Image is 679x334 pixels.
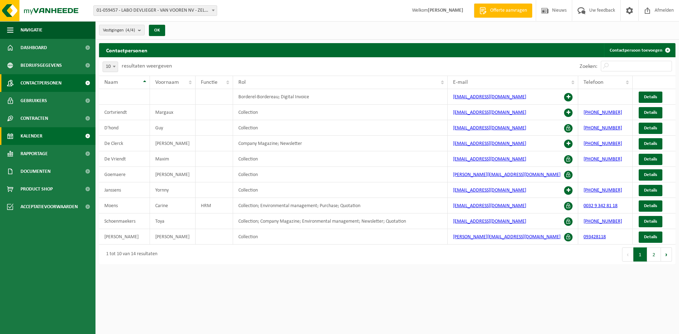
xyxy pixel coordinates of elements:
td: [PERSON_NAME] [150,167,196,182]
a: Details [639,232,662,243]
span: Details [644,172,657,177]
a: [PERSON_NAME][EMAIL_ADDRESS][DOMAIN_NAME] [453,172,561,177]
span: Acceptatievoorwaarden [21,198,78,216]
a: [PERSON_NAME][EMAIL_ADDRESS][DOMAIN_NAME] [453,234,561,240]
td: Schoenmaekers [99,213,150,229]
button: 1 [633,247,647,262]
span: Details [644,204,657,208]
span: E-mail [453,80,468,85]
h2: Contactpersonen [99,43,155,57]
td: HRM [196,198,233,213]
a: Details [639,154,662,165]
a: Details [639,216,662,227]
span: Telefoon [584,80,603,85]
span: Dashboard [21,39,47,57]
span: Kalender [21,127,42,145]
a: Offerte aanvragen [474,4,532,18]
td: Collection; Environmental management; Purchase; Quotation [233,198,448,213]
span: Vestigingen [103,25,135,36]
span: Details [644,157,657,162]
count: (4/4) [126,28,135,33]
td: De Vriendt [99,151,150,167]
span: Details [644,126,657,130]
td: Margaux [150,105,196,120]
span: Offerte aanvragen [488,7,529,14]
button: 2 [647,247,661,262]
button: OK [149,25,165,36]
a: Details [639,107,662,118]
td: D'hond [99,120,150,136]
label: Zoeken: [580,64,597,69]
span: Functie [201,80,217,85]
span: Rapportage [21,145,48,163]
a: Details [639,92,662,103]
a: [PHONE_NUMBER] [584,125,622,131]
td: Janssens [99,182,150,198]
a: Details [639,169,662,181]
td: Collection [233,229,448,245]
a: 093428118 [584,234,606,240]
td: Moens [99,198,150,213]
div: 1 tot 10 van 14 resultaten [103,248,157,261]
td: Cortvriendt [99,105,150,120]
a: [EMAIL_ADDRESS][DOMAIN_NAME] [453,188,526,193]
span: Details [644,235,657,239]
span: Contactpersonen [21,74,62,92]
td: Company Magazine; Newsletter [233,136,448,151]
td: Yornny [150,182,196,198]
a: [EMAIL_ADDRESS][DOMAIN_NAME] [453,110,526,115]
a: Contactpersoon toevoegen [604,43,675,57]
a: [EMAIL_ADDRESS][DOMAIN_NAME] [453,94,526,100]
td: De Clerck [99,136,150,151]
span: Navigatie [21,21,42,39]
span: Voornaam [155,80,179,85]
td: Collection [233,105,448,120]
span: Details [644,188,657,193]
td: Collection [233,182,448,198]
span: Details [644,141,657,146]
td: Guy [150,120,196,136]
a: [EMAIL_ADDRESS][DOMAIN_NAME] [453,203,526,209]
span: Details [644,95,657,99]
td: Goemaere [99,167,150,182]
td: Collection; Company Magazine; Environmental management; Newsletter; Quotation [233,213,448,229]
span: Naam [104,80,118,85]
td: Carine [150,198,196,213]
a: Details [639,138,662,150]
a: [EMAIL_ADDRESS][DOMAIN_NAME] [453,125,526,131]
span: 01-059457 - LABO DEVLIEGER - VAN VOOREN NV - ZELZATE [93,5,217,16]
a: [EMAIL_ADDRESS][DOMAIN_NAME] [453,141,526,146]
span: Documenten [21,163,51,180]
a: [PHONE_NUMBER] [584,219,622,224]
span: 10 [103,62,118,72]
span: Rol [238,80,246,85]
span: Details [644,110,657,115]
span: Contracten [21,110,48,127]
span: 01-059457 - LABO DEVLIEGER - VAN VOOREN NV - ZELZATE [94,6,217,16]
span: Bedrijfsgegevens [21,57,62,74]
span: Details [644,219,657,224]
td: [PERSON_NAME] [150,229,196,245]
td: [PERSON_NAME] [99,229,150,245]
a: [PHONE_NUMBER] [584,188,622,193]
span: Product Shop [21,180,53,198]
a: Details [639,200,662,212]
td: Toya [150,213,196,229]
a: [PHONE_NUMBER] [584,157,622,162]
span: Gebruikers [21,92,47,110]
a: [EMAIL_ADDRESS][DOMAIN_NAME] [453,219,526,224]
td: Maxim [150,151,196,167]
label: resultaten weergeven [122,63,172,69]
a: 0032 9 342 81 18 [584,203,617,209]
td: Borderel-Bordereau; Digital Invoice [233,89,448,105]
a: [EMAIL_ADDRESS][DOMAIN_NAME] [453,157,526,162]
button: Next [661,247,672,262]
button: Vestigingen(4/4) [99,25,145,35]
a: Details [639,123,662,134]
a: Details [639,185,662,196]
td: [PERSON_NAME] [150,136,196,151]
td: Collection [233,167,448,182]
td: Collection [233,151,448,167]
a: [PHONE_NUMBER] [584,141,622,146]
